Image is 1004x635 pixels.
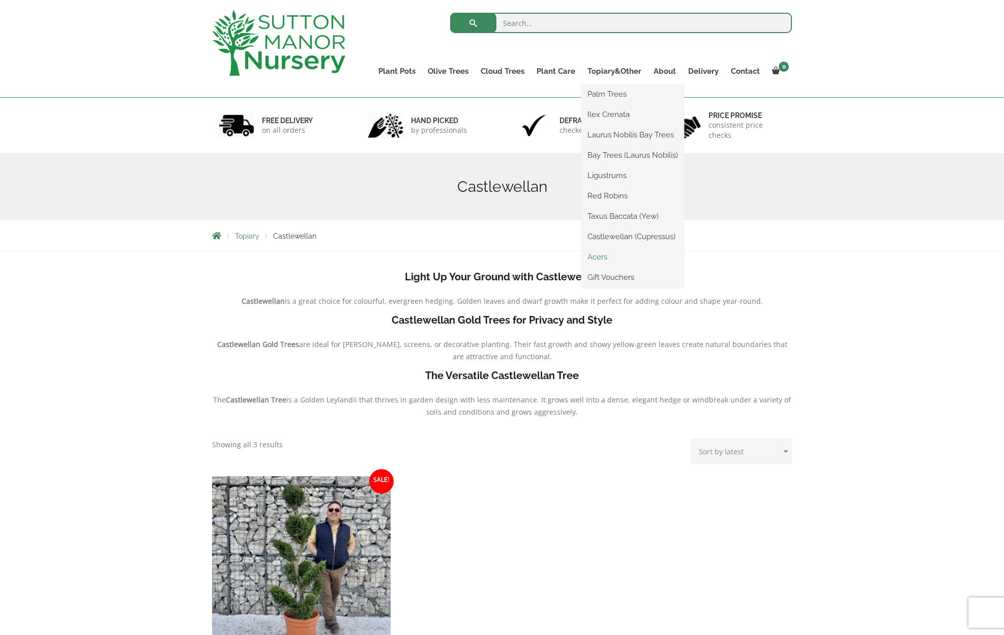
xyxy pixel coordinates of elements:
span: 0 [779,62,789,72]
a: Plant Pots [372,64,422,78]
a: Cloud Trees [475,64,530,78]
h6: hand picked [411,116,467,125]
span: are ideal for [PERSON_NAME], screens, or decorative planting. Their fast growth and showy yellow-... [299,339,787,361]
p: Showing all 3 results [212,439,283,451]
b: Castlewellan [242,296,285,306]
img: 3.jpg [516,112,552,138]
a: Acers [581,249,684,265]
a: Gift Vouchers [581,270,684,285]
a: Bay Trees (Laurus Nobilis) [581,148,684,163]
b: Castlewellan Gold Trees [217,339,299,349]
a: Plant Care [530,64,581,78]
a: Ligustrums [581,168,684,183]
a: Taxus Baccata (Yew) [581,209,684,224]
p: by professionals [411,125,467,135]
p: checked & Licensed [559,125,627,135]
a: Palm Trees [581,86,684,102]
h6: Price promise [708,111,786,120]
b: Castlewellan Tree [226,395,286,405]
nav: Breadcrumbs [212,232,792,240]
a: Topiary [235,232,259,240]
a: Castlewellan (Cupressus) [581,229,684,244]
a: Laurus Nobilis Bay Trees [581,127,684,142]
span: Sale! [369,469,394,494]
a: Olive Trees [422,64,475,78]
b: The Versatile Castlewellan Tree [425,369,579,382]
img: 2.jpg [368,112,403,138]
p: consistent price checks [708,120,786,140]
a: Ilex Crenata [581,107,684,122]
span: The [213,395,226,405]
a: Contact [725,64,766,78]
a: Red Robins [581,188,684,204]
img: logo [212,10,345,76]
h1: Castlewellan [212,178,792,196]
a: Delivery [682,64,725,78]
h6: Defra approved [559,116,627,125]
a: About [647,64,682,78]
b: Light Up Your Ground with Castlewellan [405,271,600,283]
span: is a great choice for colourful, evergreen hedging. Golden leaves and dwarf growth make it perfec... [285,296,763,306]
img: 1.jpg [219,112,254,138]
a: Topiary&Other [581,64,647,78]
a: 0 [766,64,792,78]
b: Castlewellan Gold Trees for Privacy and Style [392,314,612,326]
input: Search... [450,13,792,33]
span: Castlewellan [273,232,316,240]
select: Shop order [691,439,792,464]
h6: FREE DELIVERY [262,116,313,125]
span: is a Golden Leylandii that thrives in garden design with less maintenance. It grows well into a d... [286,395,791,417]
p: on all orders [262,125,313,135]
